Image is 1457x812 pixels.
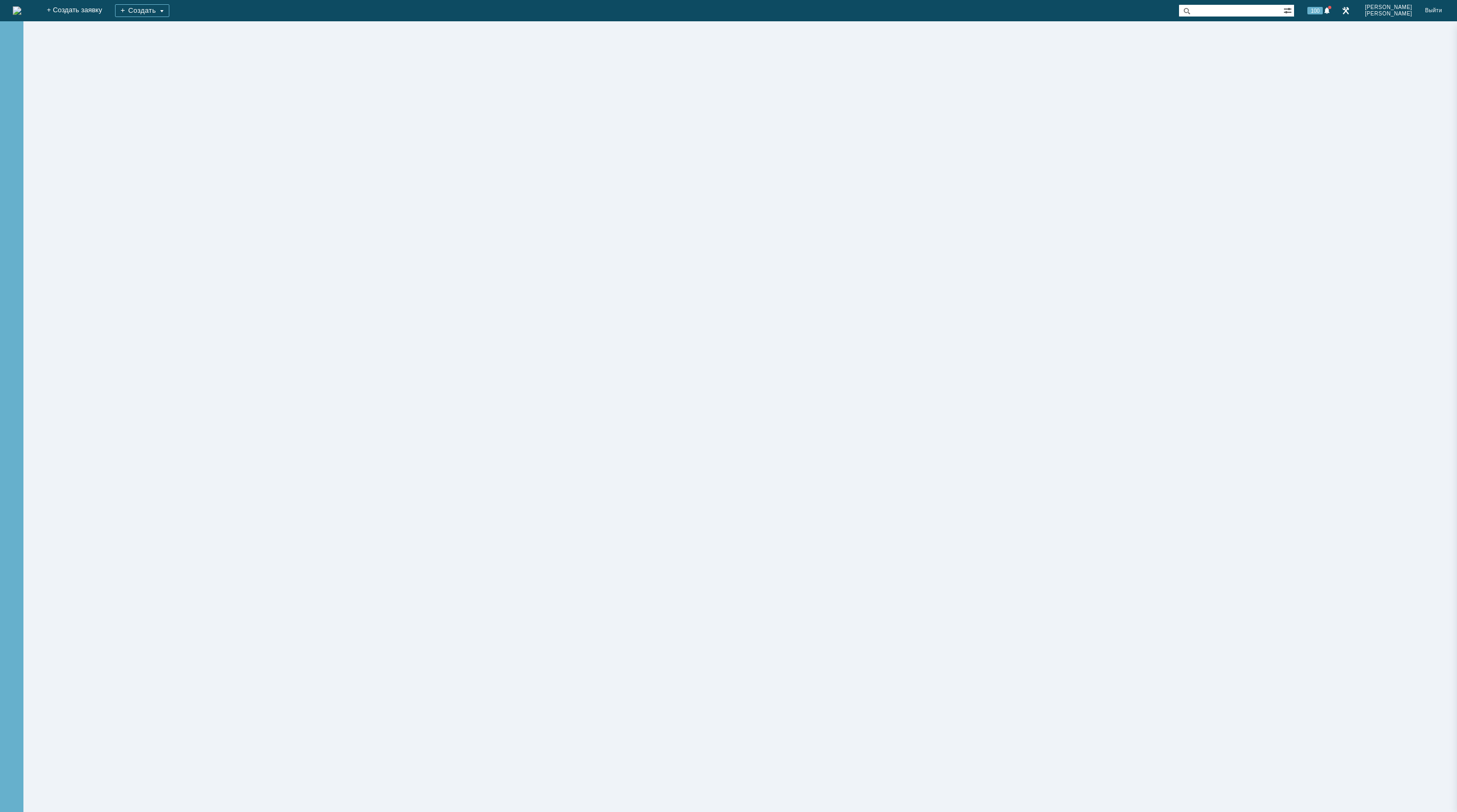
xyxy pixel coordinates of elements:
[1307,7,1323,14] span: 100
[115,4,169,17] div: Создать
[1339,4,1352,17] a: Перейти в интерфейс администратора
[1365,4,1412,11] span: [PERSON_NAME]
[1283,5,1294,15] span: Расширенный поиск
[13,6,21,15] a: Перейти на домашнюю страницу
[13,6,21,15] img: logo
[1365,11,1412,17] span: [PERSON_NAME]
